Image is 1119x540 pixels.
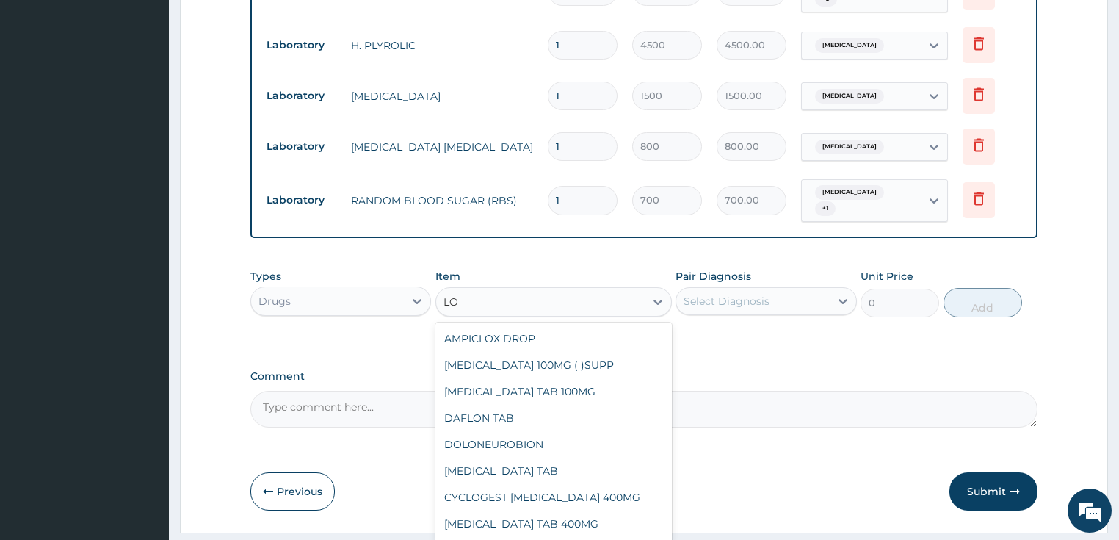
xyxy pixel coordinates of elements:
button: Submit [949,472,1037,511]
div: [MEDICAL_DATA] TAB 400MG [435,511,672,537]
button: Previous [250,472,335,511]
div: DOLONEUROBION [435,431,672,458]
td: Laboratory [259,82,344,109]
div: [MEDICAL_DATA] TAB 100MG [435,378,672,405]
label: Pair Diagnosis [676,269,751,284]
label: Item [435,269,460,284]
label: Unit Price [861,269,913,284]
td: Laboratory [259,32,344,59]
div: DAFLON TAB [435,405,672,431]
span: We're online! [85,171,203,320]
div: Drugs [258,294,291,309]
td: Laboratory [259,187,344,214]
span: [MEDICAL_DATA] [815,140,884,154]
label: Comment [250,370,1038,383]
span: [MEDICAL_DATA] [815,185,884,200]
td: H. PLYROLIC [344,31,541,60]
div: CYCLOGEST [MEDICAL_DATA] 400MG [435,484,672,511]
div: [MEDICAL_DATA] TAB [435,458,672,484]
td: Laboratory [259,133,344,160]
span: [MEDICAL_DATA] [815,89,884,104]
textarea: Type your message and hit 'Enter' [7,373,280,425]
span: + 1 [815,201,836,216]
div: Select Diagnosis [684,294,769,309]
button: Add [944,288,1022,317]
td: [MEDICAL_DATA] [344,82,541,111]
div: AMPICLOX DROP [435,325,672,352]
div: [MEDICAL_DATA] 100MG ( )SUPP [435,352,672,378]
span: [MEDICAL_DATA] [815,38,884,53]
label: Types [250,270,281,283]
td: [MEDICAL_DATA] [MEDICAL_DATA] [344,132,541,162]
div: Minimize live chat window [241,7,276,43]
td: RANDOM BLOOD SUGAR (RBS) [344,186,541,215]
div: Chat with us now [76,82,247,101]
img: d_794563401_company_1708531726252_794563401 [27,73,59,110]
